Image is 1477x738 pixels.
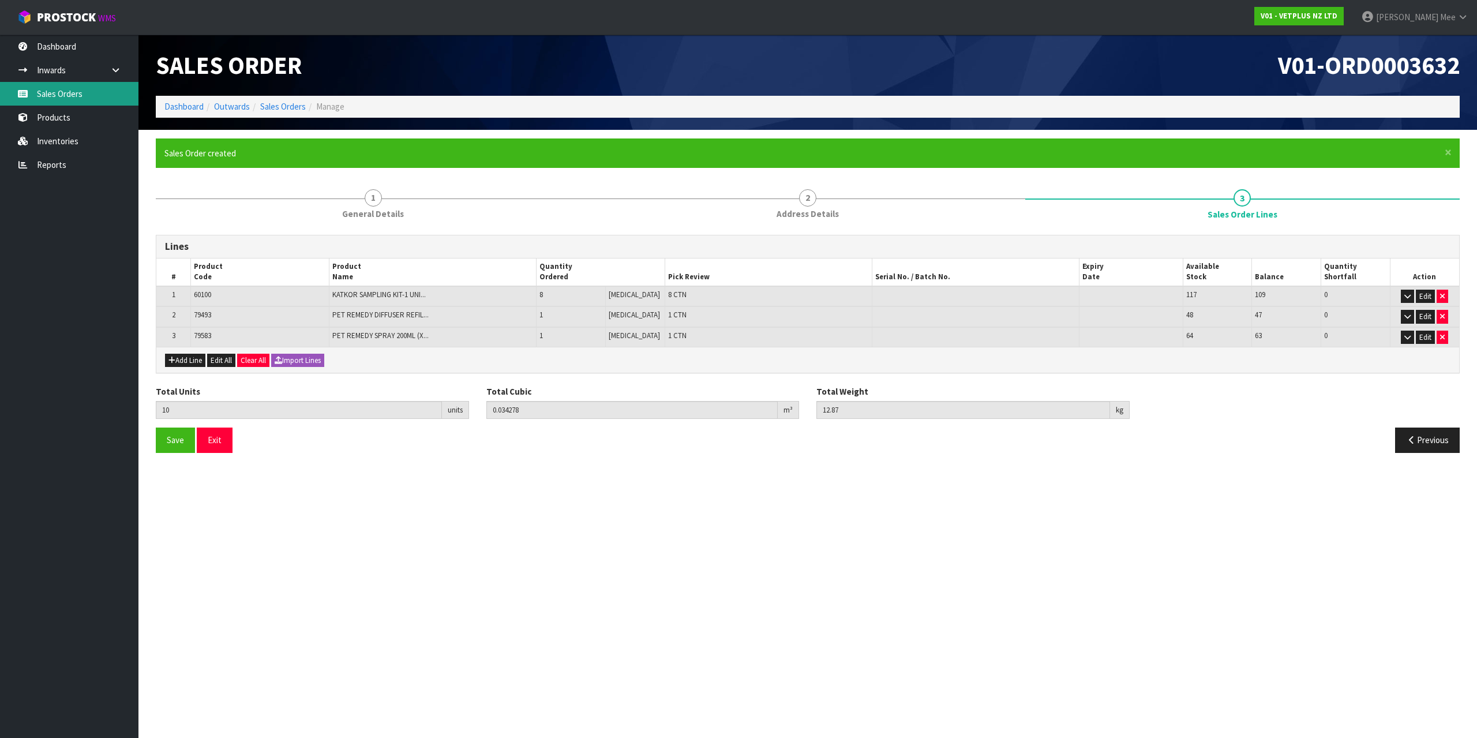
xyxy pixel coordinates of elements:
span: V01-ORD0003632 [1278,50,1460,81]
input: Total Cubic [486,401,778,419]
button: Exit [197,428,233,452]
span: 109 [1255,290,1265,299]
th: Quantity Ordered [536,259,665,286]
span: 117 [1186,290,1197,299]
span: ProStock [37,10,96,25]
input: Total Weight [816,401,1110,419]
a: Dashboard [164,101,204,112]
th: Balance [1252,259,1321,286]
span: 0 [1324,310,1328,320]
span: × [1445,144,1452,160]
span: 0 [1324,290,1328,299]
span: General Details [342,208,404,220]
span: 0 [1324,331,1328,340]
span: Sales Order [156,50,302,81]
span: [PERSON_NAME] [1376,12,1438,23]
span: 3 [1234,189,1251,207]
button: Edit [1416,310,1435,324]
span: Sales Order Lines [156,226,1460,462]
img: cube-alt.png [17,10,32,24]
th: Quantity Shortfall [1321,259,1390,286]
span: 1 [365,189,382,207]
input: Total Units [156,401,442,419]
span: Sales Order created [164,148,236,159]
span: 79583 [194,331,211,340]
span: Save [167,434,184,445]
th: Product Code [191,259,329,286]
span: 63 [1255,331,1262,340]
div: units [442,401,469,419]
strong: V01 - VETPLUS NZ LTD [1261,11,1337,21]
th: Available Stock [1183,259,1252,286]
label: Total Weight [816,385,868,398]
span: 3 [172,331,175,340]
th: # [156,259,191,286]
span: 1 [172,290,175,299]
button: Edit [1416,331,1435,344]
span: 1 [539,331,543,340]
th: Serial No. / Batch No. [872,259,1079,286]
span: [MEDICAL_DATA] [609,310,660,320]
span: 79493 [194,310,211,320]
span: 8 CTN [668,290,687,299]
small: WMS [98,13,116,24]
th: Product Name [329,259,536,286]
button: Add Line [165,354,205,368]
h3: Lines [165,241,1450,252]
button: Edit All [207,354,235,368]
span: Manage [316,101,344,112]
span: 2 [172,310,175,320]
th: Expiry Date [1079,259,1183,286]
a: Sales Orders [260,101,306,112]
span: 2 [799,189,816,207]
span: 8 [539,290,543,299]
th: Action [1390,259,1459,286]
span: 48 [1186,310,1193,320]
span: 1 [539,310,543,320]
span: 47 [1255,310,1262,320]
button: Edit [1416,290,1435,304]
label: Total Cubic [486,385,531,398]
span: 1 CTN [668,310,687,320]
button: Save [156,428,195,452]
span: PET REMEDY DIFFUSER REFIL... [332,310,429,320]
span: PET REMEDY SPRAY 200ML (X... [332,331,429,340]
th: Pick Review [665,259,872,286]
a: Outwards [214,101,250,112]
span: KATKOR SAMPLING KIT-1 UNI... [332,290,426,299]
button: Previous [1395,428,1460,452]
div: m³ [778,401,799,419]
button: Import Lines [271,354,324,368]
span: Mee [1440,12,1456,23]
span: Address Details [777,208,839,220]
span: 60100 [194,290,211,299]
label: Total Units [156,385,200,398]
span: 64 [1186,331,1193,340]
span: [MEDICAL_DATA] [609,290,660,299]
span: [MEDICAL_DATA] [609,331,660,340]
span: 1 CTN [668,331,687,340]
span: Sales Order Lines [1208,208,1277,220]
button: Clear All [237,354,269,368]
div: kg [1110,401,1130,419]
